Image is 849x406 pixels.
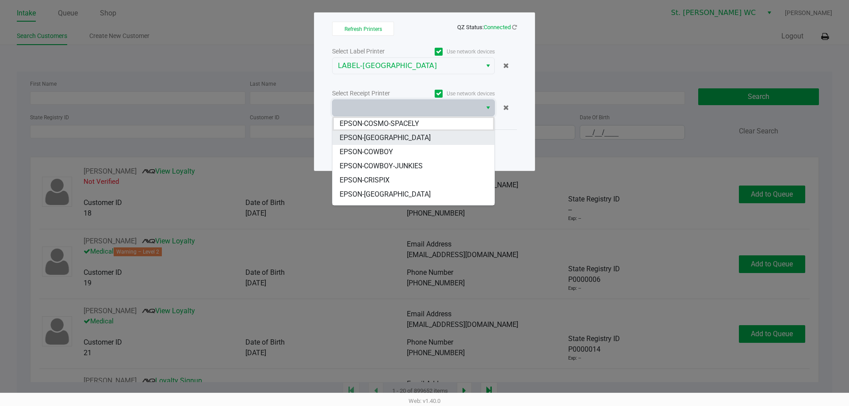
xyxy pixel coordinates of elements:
div: Select Label Printer [332,47,413,56]
label: Use network devices [413,48,495,56]
span: Refresh Printers [344,26,382,32]
span: EPSON-COWBOY-JUNKIES [340,161,423,171]
span: LABEL-[GEOGRAPHIC_DATA] [338,61,476,71]
span: EPSON-[GEOGRAPHIC_DATA] [340,133,431,143]
div: Select Receipt Printer [332,89,413,98]
button: Refresh Printers [332,22,394,36]
button: Select [482,100,494,116]
span: Connected [484,24,511,30]
span: EPSON-[GEOGRAPHIC_DATA] [340,189,431,200]
span: EPSON-COSMO-SPACELY [340,118,419,129]
span: EPSON-CRISPIX [340,175,390,186]
span: EPSON-COWBOY [340,147,393,157]
button: Select [482,58,494,74]
span: EPSON-CROOKEDX [340,203,400,214]
span: Web: v1.40.0 [409,398,440,404]
label: Use network devices [413,90,495,98]
span: QZ Status: [457,24,517,30]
